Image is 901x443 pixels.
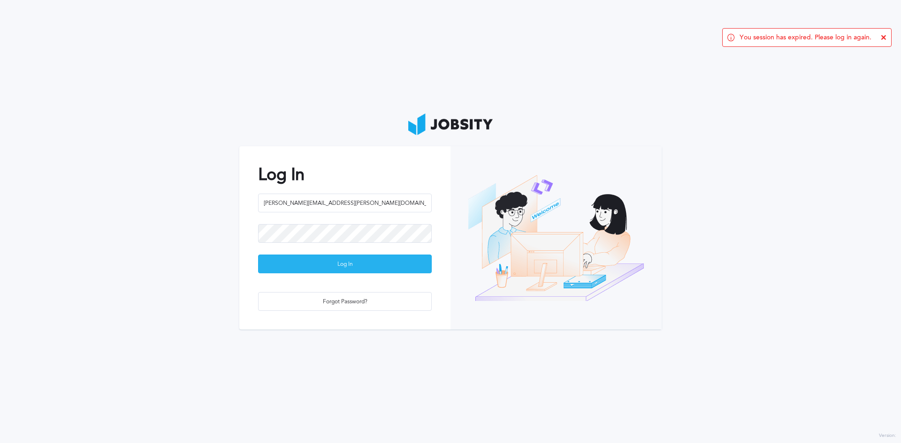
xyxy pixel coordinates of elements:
[740,34,871,41] span: You session has expired. Please log in again.
[879,433,896,439] label: Version:
[258,165,432,184] h2: Log In
[258,194,432,212] input: Email
[259,255,431,274] div: Log In
[258,255,432,273] button: Log In
[258,292,432,311] button: Forgot Password?
[259,293,431,311] div: Forgot Password?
